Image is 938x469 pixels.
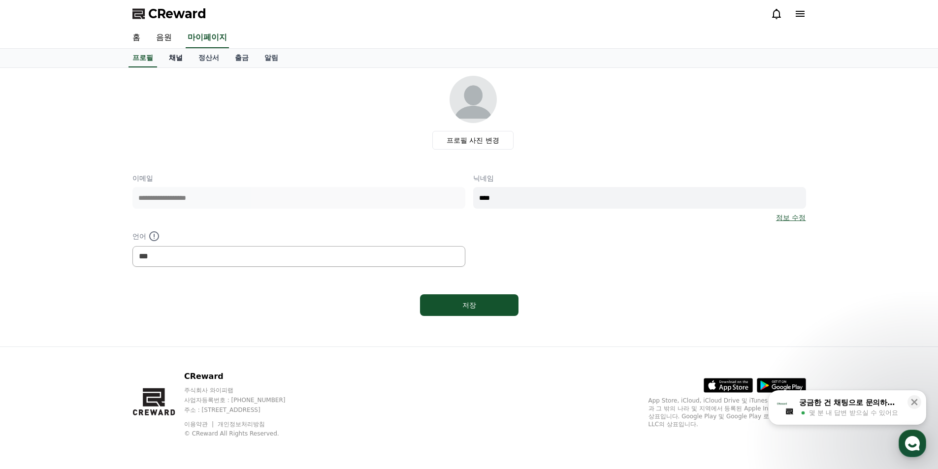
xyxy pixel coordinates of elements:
[432,131,514,150] label: 프로필 사진 변경
[473,173,806,183] p: 닉네임
[3,312,65,337] a: 홈
[148,6,206,22] span: CReward
[184,386,304,394] p: 주식회사 와이피랩
[440,300,499,310] div: 저장
[191,49,227,67] a: 정산서
[152,327,164,335] span: 설정
[125,28,148,48] a: 홈
[218,421,265,428] a: 개인정보처리방침
[127,312,189,337] a: 설정
[132,230,465,242] p: 언어
[184,396,304,404] p: 사업자등록번호 : [PHONE_NUMBER]
[148,28,180,48] a: 음원
[132,6,206,22] a: CReward
[257,49,286,67] a: 알림
[776,213,806,222] a: 정보 수정
[65,312,127,337] a: 대화
[132,173,465,183] p: 이메일
[184,421,215,428] a: 이용약관
[31,327,37,335] span: 홈
[186,28,229,48] a: 마이페이지
[129,49,157,67] a: 프로필
[161,49,191,67] a: 채널
[184,406,304,414] p: 주소 : [STREET_ADDRESS]
[420,294,518,316] button: 저장
[648,397,806,428] p: App Store, iCloud, iCloud Drive 및 iTunes Store는 미국과 그 밖의 나라 및 지역에서 등록된 Apple Inc.의 서비스 상표입니다. Goo...
[184,371,304,382] p: CReward
[227,49,257,67] a: 출금
[90,327,102,335] span: 대화
[450,76,497,123] img: profile_image
[184,430,304,438] p: © CReward All Rights Reserved.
